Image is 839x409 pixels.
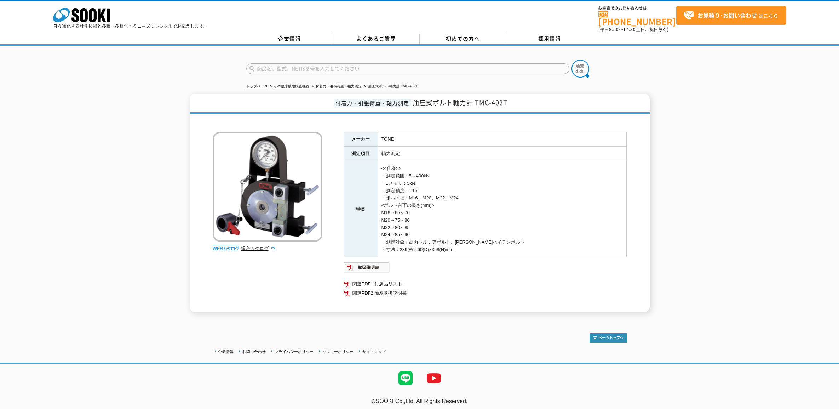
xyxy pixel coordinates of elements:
[322,350,354,354] a: クッキーポリシー
[413,98,507,107] span: 油圧式ボルト軸力計 TMC-402T
[623,26,636,33] span: 17:30
[246,34,333,44] a: 企業情報
[344,289,627,298] a: 関連PDF2 簡易取扱説明書
[506,34,593,44] a: 採用情報
[344,147,378,161] th: 測定項目
[378,161,626,257] td: <<仕様>> ・測定範囲：5～400kN ・1メモリ：5kN ・測定精度：±3％ ・ボルト径：M16、M20、M22、M24 <ボルト首下の長さ(mm)> M16→65～70 M20→75～80...
[590,333,627,343] img: トップページへ
[683,10,778,21] span: はこちら
[391,364,420,392] img: LINE
[344,132,378,147] th: メーカー
[213,132,322,242] img: 油圧式ボルト軸力計 TMC-402T
[420,34,506,44] a: 初めての方へ
[378,147,626,161] td: 軸力測定
[571,60,589,78] img: btn_search.png
[378,132,626,147] td: TONE
[274,84,309,88] a: その他非破壊検査機器
[242,350,266,354] a: お問い合わせ
[598,26,668,33] span: (平日 ～ 土日、祝日除く)
[420,364,448,392] img: YouTube
[609,26,619,33] span: 8:50
[246,84,268,88] a: トップページ
[598,6,676,10] span: お電話でのお問い合わせは
[344,279,627,289] a: 関連PDF1 付属品リスト
[213,245,239,252] img: webカタログ
[362,350,386,354] a: サイトマップ
[246,63,569,74] input: 商品名、型式、NETIS番号を入力してください
[344,161,378,257] th: 特長
[218,350,234,354] a: 企業情報
[53,24,208,28] p: 日々進化する計測技術と多種・多様化するニーズにレンタルでお応えします。
[446,35,480,42] span: 初めての方へ
[598,11,676,25] a: [PHONE_NUMBER]
[334,99,411,107] span: 付着力・引張荷重・軸力測定
[676,6,786,25] a: お見積り･お問い合わせはこちら
[316,84,362,88] a: 付着力・引張荷重・軸力測定
[697,11,757,19] strong: お見積り･お問い合わせ
[363,83,418,90] li: 油圧式ボルト軸力計 TMC-402T
[241,246,276,251] a: 総合カタログ
[344,266,390,272] a: 取扱説明書
[275,350,314,354] a: プライバシーポリシー
[333,34,420,44] a: よくあるご質問
[344,262,390,273] img: 取扱説明書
